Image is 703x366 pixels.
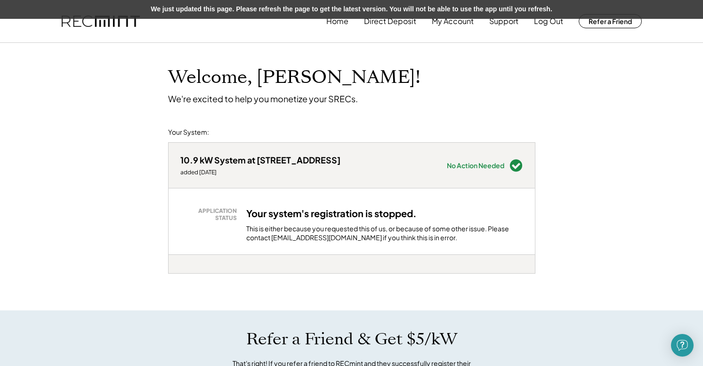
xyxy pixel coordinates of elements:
[326,12,348,31] button: Home
[180,155,340,165] div: 10.9 kW System at [STREET_ADDRESS]
[671,334,694,357] div: Open Intercom Messenger
[246,207,417,220] h3: Your system's registration is stopped.
[62,16,140,27] img: recmint-logotype%403x.png
[579,14,642,28] button: Refer a Friend
[185,207,237,222] div: APPLICATION STATUS
[246,224,523,243] div: This is either because you requested this of us, or because of some other issue. Please contact [...
[246,329,457,349] h1: Refer a Friend & Get $5/kW
[168,274,201,277] div: ju70eb6n - VA Distributed
[168,128,209,137] div: Your System:
[180,169,340,176] div: added [DATE]
[447,162,504,169] div: No Action Needed
[432,12,474,31] button: My Account
[168,93,358,104] div: We're excited to help you monetize your SRECs.
[489,12,518,31] button: Support
[534,12,563,31] button: Log Out
[364,12,416,31] button: Direct Deposit
[168,66,420,89] h1: Welcome, [PERSON_NAME]!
